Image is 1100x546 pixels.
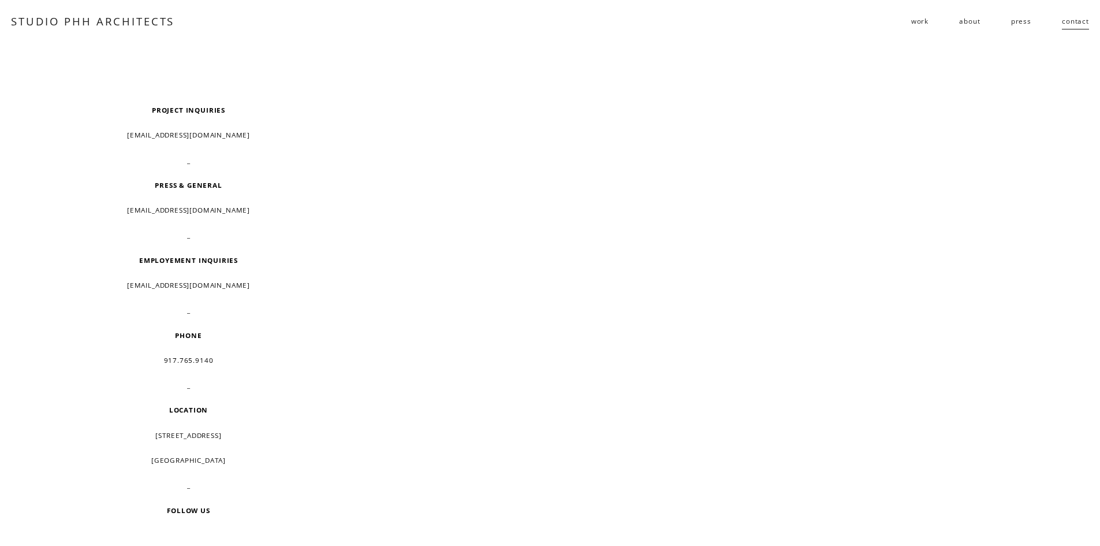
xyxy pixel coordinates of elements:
[56,302,320,318] p: _
[911,12,929,31] a: folder dropdown
[1011,12,1031,31] a: press
[139,255,238,265] strong: EMPLOYEMENT INQUIRIES
[56,277,320,294] p: [EMAIL_ADDRESS][DOMAIN_NAME]
[155,180,222,190] strong: PRESS & GENERAL
[169,405,208,414] strong: LOCATION
[56,427,320,444] p: [STREET_ADDRESS]
[175,330,202,340] strong: PHONE
[56,452,320,469] p: [GEOGRAPHIC_DATA]
[959,12,980,31] a: about
[56,352,320,369] p: 917.765.9140
[56,377,320,393] p: _
[56,226,320,243] p: _
[152,105,225,114] strong: PROJECT INQUIRIES
[56,477,320,493] p: _
[911,13,929,29] span: work
[11,14,174,28] a: STUDIO PHH ARCHITECTS
[1062,12,1089,31] a: contact
[56,127,320,143] p: [EMAIL_ADDRESS][DOMAIN_NAME]
[167,506,210,515] strong: FOLLOW US
[56,202,320,218] p: [EMAIL_ADDRESS][DOMAIN_NAME]
[56,152,320,169] p: _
